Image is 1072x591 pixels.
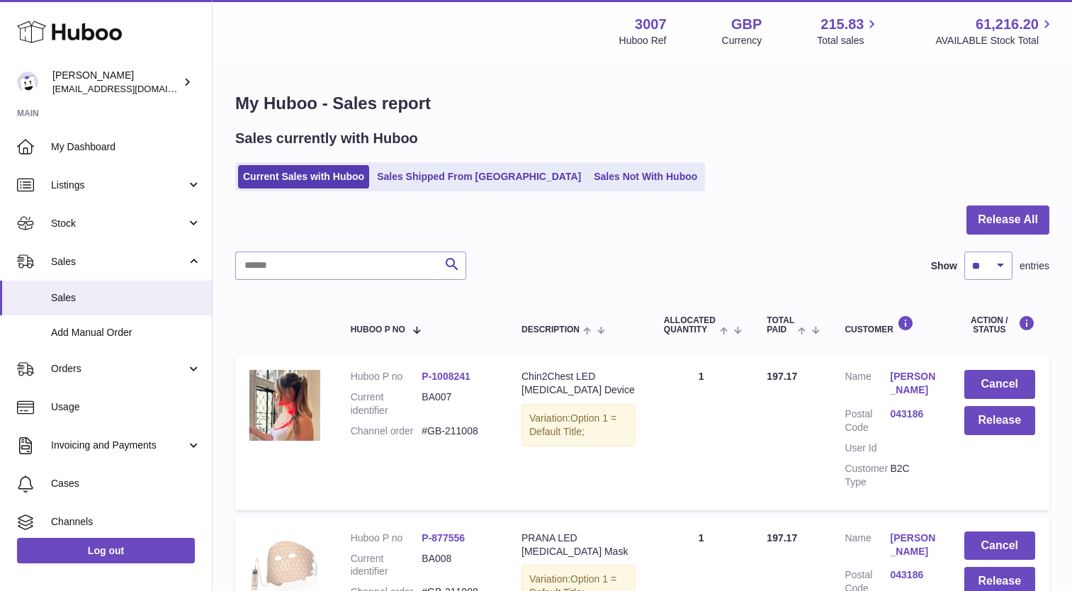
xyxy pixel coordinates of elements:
span: Stock [51,217,186,230]
dt: Huboo P no [351,370,422,383]
span: AVAILABLE Stock Total [935,34,1055,47]
a: 215.83 Total sales [817,15,880,47]
span: 215.83 [820,15,864,34]
a: P-1008241 [422,371,470,382]
a: 61,216.20 AVAILABLE Stock Total [935,15,1055,47]
div: Currency [722,34,762,47]
button: Release All [966,206,1049,235]
img: bevmay@maysama.com [17,72,38,93]
a: Log out [17,538,195,563]
div: Huboo Ref [619,34,667,47]
span: ALLOCATED Quantity [664,316,716,334]
span: [EMAIL_ADDRESS][DOMAIN_NAME] [52,83,208,94]
a: Sales Not With Huboo [589,165,702,188]
dt: User Id [845,441,890,455]
span: entries [1020,259,1049,273]
dd: B2C [890,462,935,489]
a: Current Sales with Huboo [238,165,369,188]
dt: Name [845,370,890,400]
dt: Current identifier [351,390,422,417]
strong: 3007 [635,15,667,34]
span: 61,216.20 [976,15,1039,34]
span: Add Manual Order [51,326,201,339]
dt: Postal Code [845,407,890,434]
div: [PERSON_NAME] [52,69,180,96]
span: Huboo P no [351,325,405,334]
div: Variation: [521,404,636,446]
span: 197.17 [767,532,797,544]
button: Release [964,406,1035,435]
td: 1 [650,356,753,510]
a: 043186 [890,568,935,582]
span: Sales [51,291,201,305]
span: Description [521,325,580,334]
a: [PERSON_NAME] [890,531,935,558]
span: Option 1 = Default Title; [529,412,616,437]
dt: Huboo P no [351,531,422,545]
span: 197.17 [767,371,797,382]
a: 043186 [890,407,935,421]
span: Invoicing and Payments [51,439,186,452]
div: Action / Status [964,315,1035,334]
a: P-877556 [422,532,465,544]
a: [PERSON_NAME] [890,370,935,397]
div: Customer [845,315,935,334]
span: Channels [51,515,201,529]
span: Sales [51,255,186,269]
a: Sales Shipped From [GEOGRAPHIC_DATA] [372,165,586,188]
span: My Dashboard [51,140,201,154]
div: Chin2Chest LED [MEDICAL_DATA] Device [521,370,636,397]
label: Show [931,259,957,273]
span: Usage [51,400,201,414]
h1: My Huboo - Sales report [235,92,1049,115]
dd: BA007 [422,390,493,417]
h2: Sales currently with Huboo [235,129,418,148]
div: PRANA LED [MEDICAL_DATA] Mask [521,531,636,558]
dt: Current identifier [351,552,422,579]
img: 1_b267aea5-91db-496f-be72-e1a57b430806.png [249,370,320,441]
dt: Channel order [351,424,422,438]
dd: #GB-211008 [422,424,493,438]
dt: Name [845,531,890,562]
span: Listings [51,179,186,192]
strong: GBP [731,15,762,34]
dt: Customer Type [845,462,890,489]
span: Orders [51,362,186,376]
span: Cases [51,477,201,490]
span: Total sales [817,34,880,47]
dd: BA008 [422,552,493,579]
span: Total paid [767,316,794,334]
button: Cancel [964,370,1035,399]
button: Cancel [964,531,1035,561]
